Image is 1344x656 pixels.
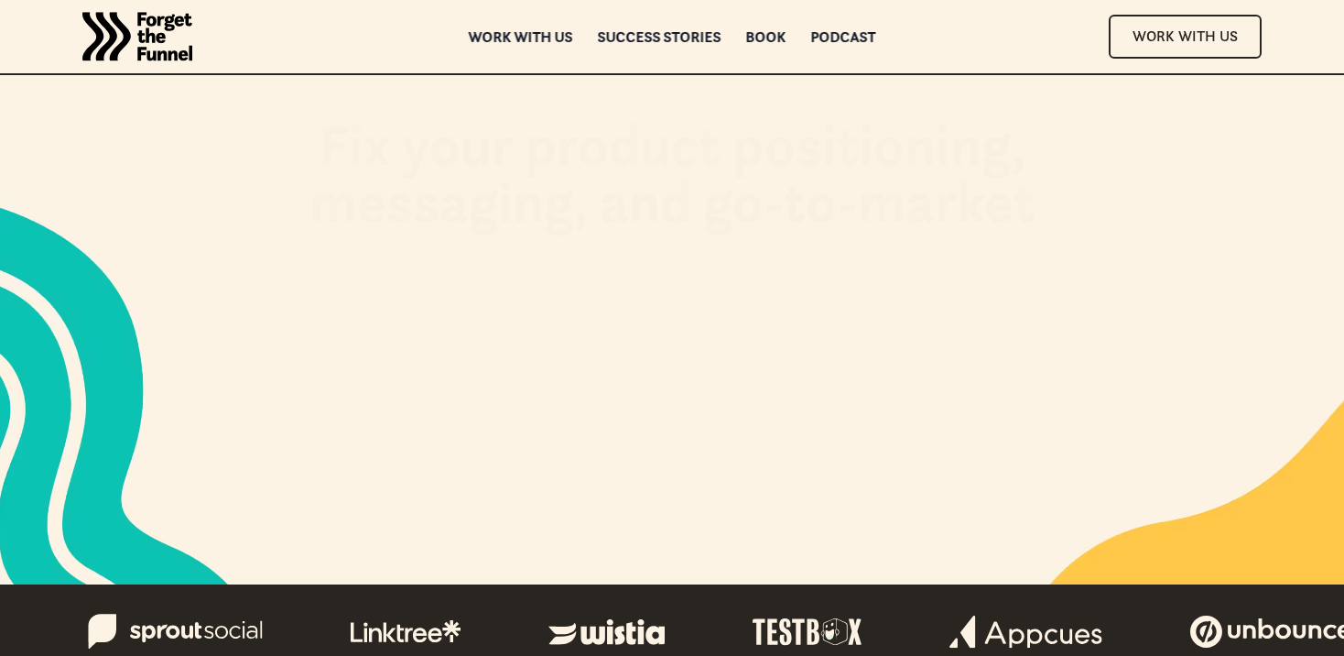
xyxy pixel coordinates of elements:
a: Podcast [811,30,876,43]
h1: Fix your product positioning, messaging, and go-to-market [178,116,1166,249]
a: Work With Us [1109,15,1262,58]
a: Work with us [469,30,573,43]
a: Success Stories [598,30,721,43]
a: Book [746,30,786,43]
